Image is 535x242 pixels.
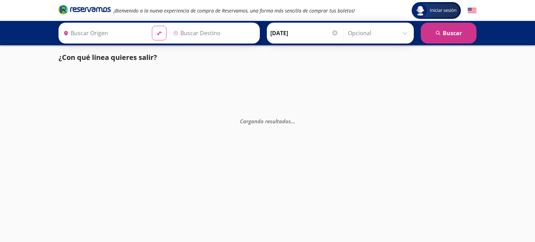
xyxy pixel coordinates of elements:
[59,4,111,15] i: Brand Logo
[292,117,294,124] span: .
[270,24,339,42] input: Elegir Fecha
[427,7,459,14] span: Iniciar sesión
[421,23,476,44] button: Buscar
[114,7,355,14] em: ¡Bienvenido a la nueva experiencia de compra de Reservamos, una forma más sencilla de comprar tus...
[348,24,410,42] input: Opcional
[59,4,111,17] a: Brand Logo
[240,117,295,124] em: Cargando resultados
[59,52,157,63] p: ¿Con qué línea quieres salir?
[468,6,476,15] button: English
[294,117,295,124] span: .
[291,117,292,124] span: .
[61,24,146,42] input: Buscar Origen
[170,24,256,42] input: Buscar Destino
